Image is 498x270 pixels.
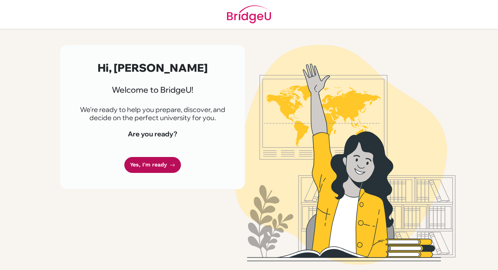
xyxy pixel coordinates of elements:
a: Yes, I'm ready [124,157,181,173]
h4: Are you ready? [76,130,229,138]
h3: Welcome to BridgeU! [76,85,229,95]
h2: Hi, [PERSON_NAME] [76,61,229,74]
p: We're ready to help you prepare, discover, and decide on the perfect university for you. [76,106,229,122]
